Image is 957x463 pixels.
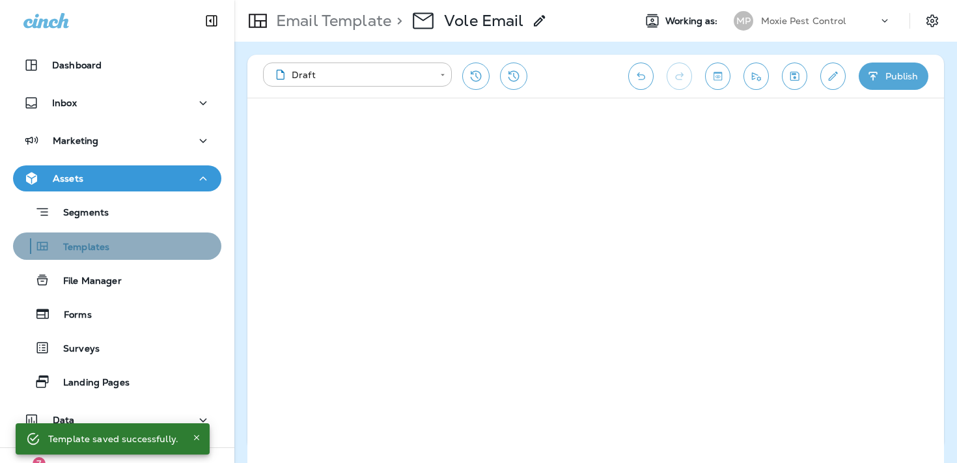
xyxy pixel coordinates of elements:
[52,98,77,108] p: Inbox
[52,60,102,70] p: Dashboard
[193,8,230,34] button: Collapse Sidebar
[444,11,523,31] p: Vole Email
[53,173,83,184] p: Assets
[628,63,654,90] button: Undo
[13,407,221,433] button: Data
[50,207,109,220] p: Segments
[50,377,130,389] p: Landing Pages
[921,9,944,33] button: Settings
[271,11,391,31] p: Email Template
[761,16,846,26] p: Moxie Pest Control
[189,430,204,445] button: Close
[13,368,221,395] button: Landing Pages
[705,63,730,90] button: Toggle preview
[53,415,75,425] p: Data
[13,128,221,154] button: Marketing
[50,242,109,254] p: Templates
[13,300,221,328] button: Forms
[13,232,221,260] button: Templates
[820,63,846,90] button: Edit details
[13,198,221,226] button: Segments
[13,90,221,116] button: Inbox
[500,63,527,90] button: View Changelog
[53,135,98,146] p: Marketing
[743,63,769,90] button: Send test email
[13,52,221,78] button: Dashboard
[13,266,221,294] button: File Manager
[734,11,753,31] div: MP
[13,165,221,191] button: Assets
[50,275,122,288] p: File Manager
[51,309,92,322] p: Forms
[13,334,221,361] button: Surveys
[859,63,928,90] button: Publish
[50,343,100,356] p: Surveys
[272,68,431,81] div: Draft
[48,427,178,451] div: Template saved successfully.
[391,11,402,31] p: >
[462,63,490,90] button: Restore from previous version
[782,63,807,90] button: Save
[665,16,721,27] span: Working as:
